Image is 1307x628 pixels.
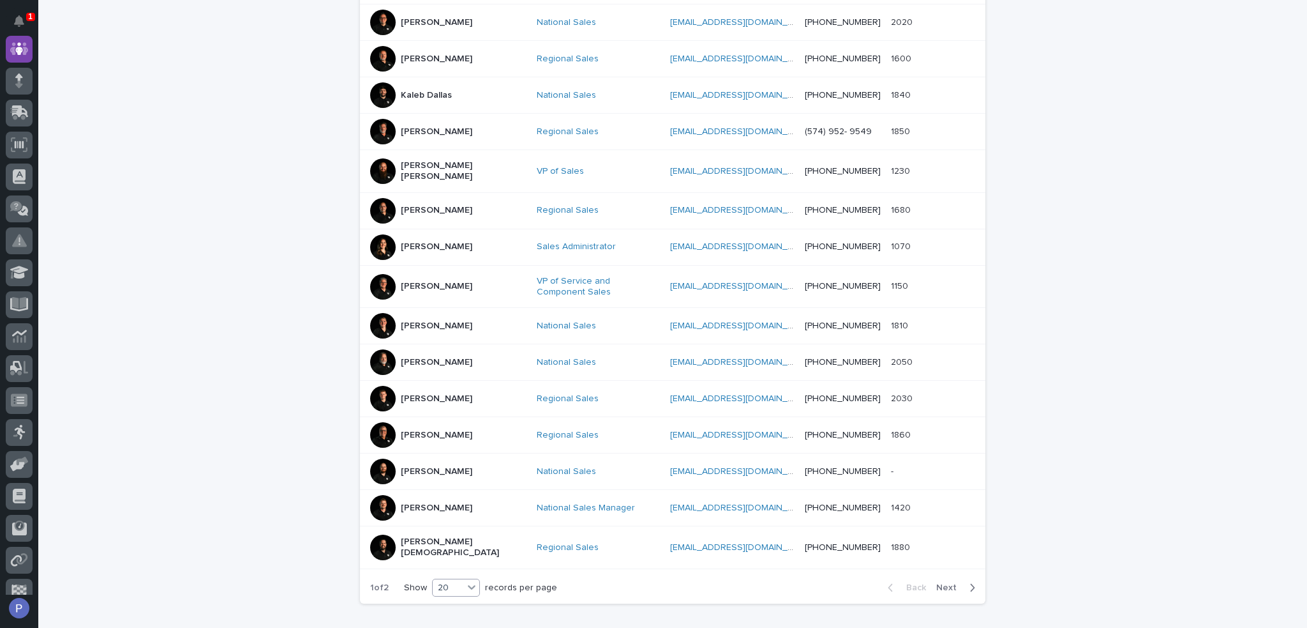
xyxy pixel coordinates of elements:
[401,205,472,216] p: [PERSON_NAME]
[805,431,881,440] a: [PHONE_NUMBER]
[485,583,557,594] p: records per page
[899,583,926,592] span: Back
[805,282,881,291] a: [PHONE_NUMBER]
[670,282,814,291] a: [EMAIL_ADDRESS][DOMAIN_NAME]
[401,160,527,182] p: [PERSON_NAME] [PERSON_NAME]
[537,17,596,28] a: National Sales
[360,454,985,490] tr: [PERSON_NAME]National Sales [EMAIL_ADDRESS][DOMAIN_NAME] [PHONE_NUMBER]--
[670,54,814,63] a: [EMAIL_ADDRESS][DOMAIN_NAME]
[401,90,452,101] p: Kaleb Dallas
[537,394,599,404] a: Regional Sales
[805,543,881,552] a: [PHONE_NUMBER]
[537,357,596,368] a: National Sales
[891,203,913,216] p: 1680
[670,431,814,440] a: [EMAIL_ADDRESS][DOMAIN_NAME]
[670,543,814,552] a: [EMAIL_ADDRESS][DOMAIN_NAME]
[360,265,985,308] tr: [PERSON_NAME]VP of Service and Component Sales [EMAIL_ADDRESS][DOMAIN_NAME] [PHONE_NUMBER]11501150
[404,583,427,594] p: Show
[891,318,911,332] p: 1810
[360,150,985,193] tr: [PERSON_NAME] [PERSON_NAME]VP of Sales [EMAIL_ADDRESS][DOMAIN_NAME] [PHONE_NUMBER]12301230
[401,281,472,292] p: [PERSON_NAME]
[891,124,913,137] p: 1850
[805,394,881,403] a: [PHONE_NUMBER]
[670,467,814,476] a: [EMAIL_ADDRESS][DOMAIN_NAME]
[537,90,596,101] a: National Sales
[360,308,985,344] tr: [PERSON_NAME]National Sales [EMAIL_ADDRESS][DOMAIN_NAME] [PHONE_NUMBER]18101810
[805,206,881,215] a: [PHONE_NUMBER]
[805,321,881,330] a: [PHONE_NUMBER]
[537,542,599,553] a: Regional Sales
[401,430,472,441] p: [PERSON_NAME]
[360,41,985,77] tr: [PERSON_NAME]Regional Sales [EMAIL_ADDRESS][DOMAIN_NAME] [PHONE_NUMBER]16001600
[360,344,985,381] tr: [PERSON_NAME]National Sales [EMAIL_ADDRESS][DOMAIN_NAME] [PHONE_NUMBER]20502050
[401,503,472,514] p: [PERSON_NAME]
[360,417,985,454] tr: [PERSON_NAME]Regional Sales [EMAIL_ADDRESS][DOMAIN_NAME] [PHONE_NUMBER]18601860
[670,503,814,512] a: [EMAIL_ADDRESS][DOMAIN_NAME]
[401,537,527,558] p: [PERSON_NAME][DEMOGRAPHIC_DATA]
[670,321,814,330] a: [EMAIL_ADDRESS][DOMAIN_NAME]
[537,166,584,177] a: VP of Sales
[537,321,596,332] a: National Sales
[891,51,914,65] p: 1600
[891,500,913,514] p: 1420
[401,241,472,252] p: [PERSON_NAME]
[360,229,985,265] tr: [PERSON_NAME]Sales Administrator [EMAIL_ADDRESS][DOMAIN_NAME] [PHONE_NUMBER]10701070
[805,358,881,367] a: [PHONE_NUMBER]
[891,464,896,477] p: -
[891,88,913,101] p: 1840
[805,91,881,100] a: [PHONE_NUMBER]
[670,358,814,367] a: [EMAIL_ADDRESS][DOMAIN_NAME]
[891,15,915,28] p: 2020
[891,355,915,368] p: 2050
[401,394,472,404] p: [PERSON_NAME]
[537,205,599,216] a: Regional Sales
[670,394,814,403] a: [EMAIL_ADDRESS][DOMAIN_NAME]
[537,241,616,252] a: Sales Administrator
[936,583,964,592] span: Next
[401,357,472,368] p: [PERSON_NAME]
[670,91,814,100] a: [EMAIL_ADDRESS][DOMAIN_NAME]
[6,8,33,34] button: Notifications
[537,276,660,298] a: VP of Service and Component Sales
[433,581,463,595] div: 20
[891,239,913,252] p: 1070
[891,279,911,292] p: 1150
[360,490,985,526] tr: [PERSON_NAME]National Sales Manager [EMAIL_ADDRESS][DOMAIN_NAME] [PHONE_NUMBER]14201420
[670,242,814,251] a: [EMAIL_ADDRESS][DOMAIN_NAME]
[401,321,472,332] p: [PERSON_NAME]
[805,54,881,63] a: [PHONE_NUMBER]
[360,572,399,604] p: 1 of 2
[537,503,635,514] a: National Sales Manager
[401,17,472,28] p: [PERSON_NAME]
[16,15,33,36] div: Notifications1
[360,192,985,229] tr: [PERSON_NAME]Regional Sales [EMAIL_ADDRESS][DOMAIN_NAME] [PHONE_NUMBER]16801680
[537,430,599,441] a: Regional Sales
[891,164,913,177] p: 1230
[401,54,472,65] p: [PERSON_NAME]
[401,126,472,137] p: [PERSON_NAME]
[891,427,913,441] p: 1860
[360,77,985,114] tr: Kaleb DallasNational Sales [EMAIL_ADDRESS][DOMAIN_NAME] [PHONE_NUMBER]18401840
[805,242,881,251] a: [PHONE_NUMBER]
[28,12,33,21] p: 1
[805,167,881,176] a: [PHONE_NUMBER]
[805,127,872,136] a: (574) 952- 9549
[360,4,985,41] tr: [PERSON_NAME]National Sales [EMAIL_ADDRESS][DOMAIN_NAME] [PHONE_NUMBER]20202020
[670,167,814,176] a: [EMAIL_ADDRESS][DOMAIN_NAME]
[670,206,814,215] a: [EMAIL_ADDRESS][DOMAIN_NAME]
[891,391,915,404] p: 2030
[805,18,881,27] a: [PHONE_NUMBER]
[537,54,599,65] a: Regional Sales
[891,540,913,553] p: 1880
[360,114,985,150] tr: [PERSON_NAME]Regional Sales [EMAIL_ADDRESS][DOMAIN_NAME] (574) 952- 954918501850
[6,595,33,622] button: users-avatar
[670,18,814,27] a: [EMAIL_ADDRESS][DOMAIN_NAME]
[537,126,599,137] a: Regional Sales
[360,526,985,569] tr: [PERSON_NAME][DEMOGRAPHIC_DATA]Regional Sales [EMAIL_ADDRESS][DOMAIN_NAME] [PHONE_NUMBER]18801880
[537,466,596,477] a: National Sales
[805,503,881,512] a: [PHONE_NUMBER]
[360,381,985,417] tr: [PERSON_NAME]Regional Sales [EMAIL_ADDRESS][DOMAIN_NAME] [PHONE_NUMBER]20302030
[805,467,881,476] a: [PHONE_NUMBER]
[401,466,472,477] p: [PERSON_NAME]
[878,582,931,594] button: Back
